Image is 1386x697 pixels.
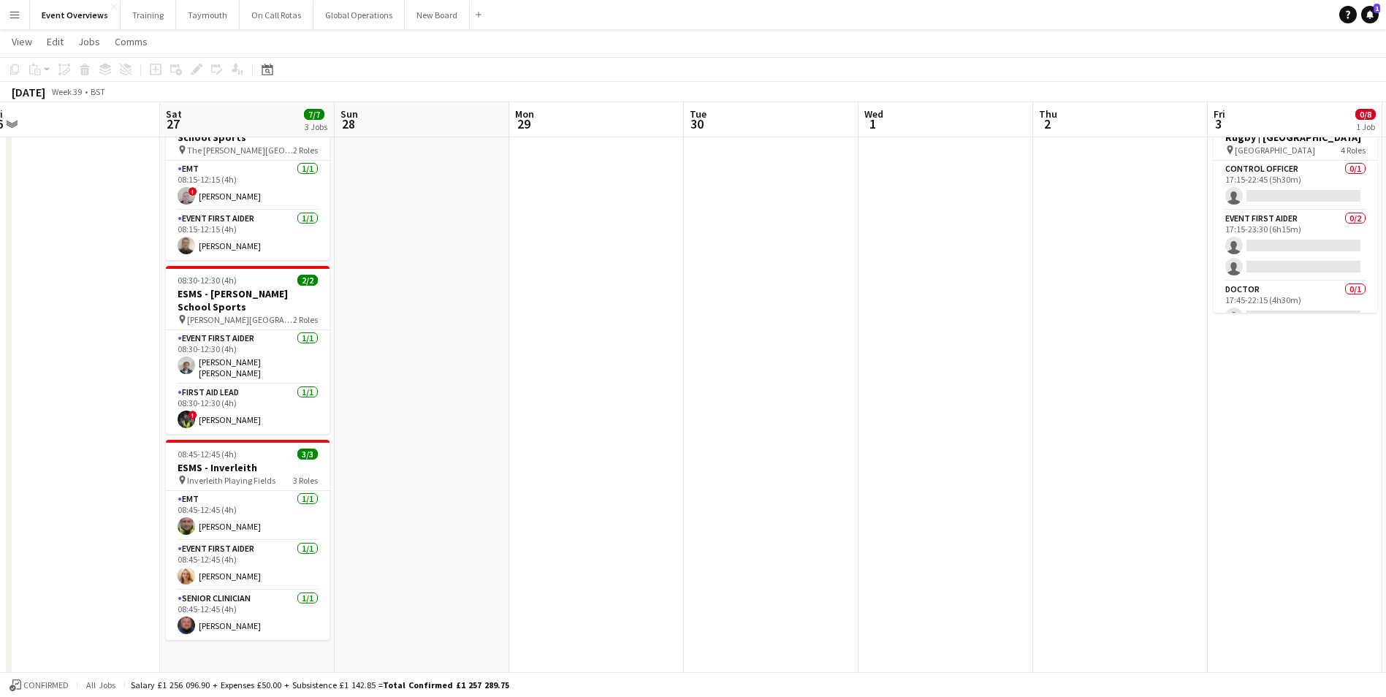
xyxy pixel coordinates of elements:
a: Jobs [72,32,106,51]
span: Jobs [78,35,100,48]
a: Comms [109,32,153,51]
span: Week 39 [48,86,85,97]
span: View [12,35,32,48]
button: Event Overviews [30,1,121,29]
div: Salary £1 256 096.90 + Expenses £50.00 + Subsistence £1 142.85 = [131,679,509,690]
button: Global Operations [313,1,405,29]
a: View [6,32,38,51]
span: Confirmed [23,680,69,690]
button: Confirmed [7,677,71,693]
span: All jobs [83,679,118,690]
span: Comms [115,35,148,48]
div: [DATE] [12,85,45,99]
span: 1 [1374,4,1380,13]
a: 1 [1361,6,1379,23]
div: BST [91,86,105,97]
span: Edit [47,35,64,48]
span: Total Confirmed £1 257 289.75 [383,679,509,690]
button: On Call Rotas [240,1,313,29]
button: Taymouth [176,1,240,29]
button: New Board [405,1,470,29]
button: Training [121,1,176,29]
a: Edit [41,32,69,51]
